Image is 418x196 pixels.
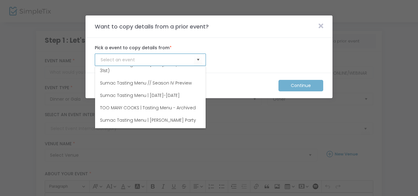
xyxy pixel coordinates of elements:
span: Sumac Tasting Menu | [DATE]-[DATE] [100,92,180,98]
m-panel-title: Want to copy details from a prior event? [92,22,212,31]
m-panel-header: Want to copy details from a prior event? [86,15,332,38]
input: Select an event [101,57,194,63]
span: Sumac Tasting Menu // Season IV Preview [100,80,192,86]
span: TOO MANY COOKS | Tasting Menu - Archived [100,105,196,111]
span: Sumac Tasting Menu | [PERSON_NAME] Party [100,117,196,123]
button: Select [194,54,203,66]
label: Pick a event to copy details from [95,45,206,51]
span: Sumac Tasting Menu | [DATE], 2nd (Closed 31st) [100,61,201,74]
